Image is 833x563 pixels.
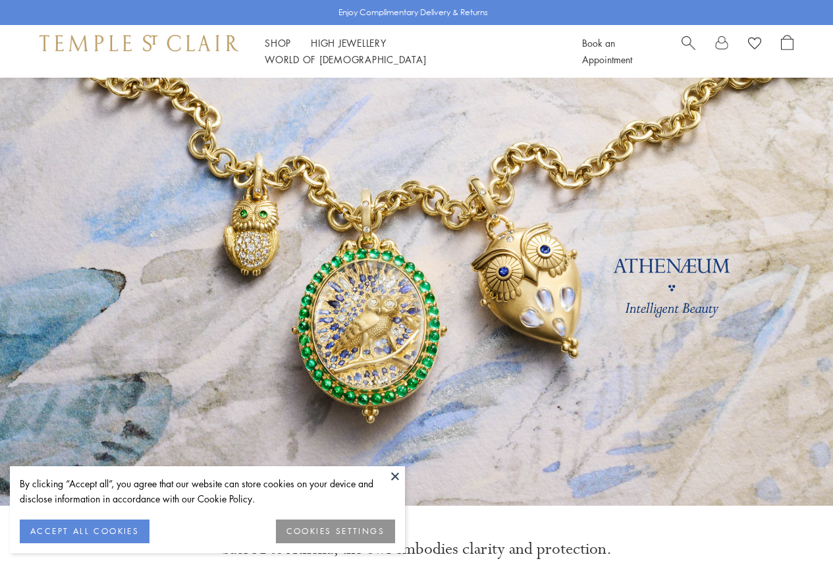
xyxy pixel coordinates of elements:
[265,36,291,49] a: ShopShop
[20,476,395,506] div: By clicking “Accept all”, you agree that our website can store cookies on your device and disclos...
[265,53,426,66] a: World of [DEMOGRAPHIC_DATA]World of [DEMOGRAPHIC_DATA]
[338,6,488,19] p: Enjoy Complimentary Delivery & Returns
[265,35,552,68] nav: Main navigation
[276,520,395,543] button: COOKIES SETTINGS
[311,36,387,49] a: High JewelleryHigh Jewellery
[20,520,149,543] button: ACCEPT ALL COOKIES
[781,35,793,68] a: Open Shopping Bag
[748,35,761,55] a: View Wishlist
[682,35,695,68] a: Search
[40,35,238,51] img: Temple St. Clair
[582,36,632,66] a: Book an Appointment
